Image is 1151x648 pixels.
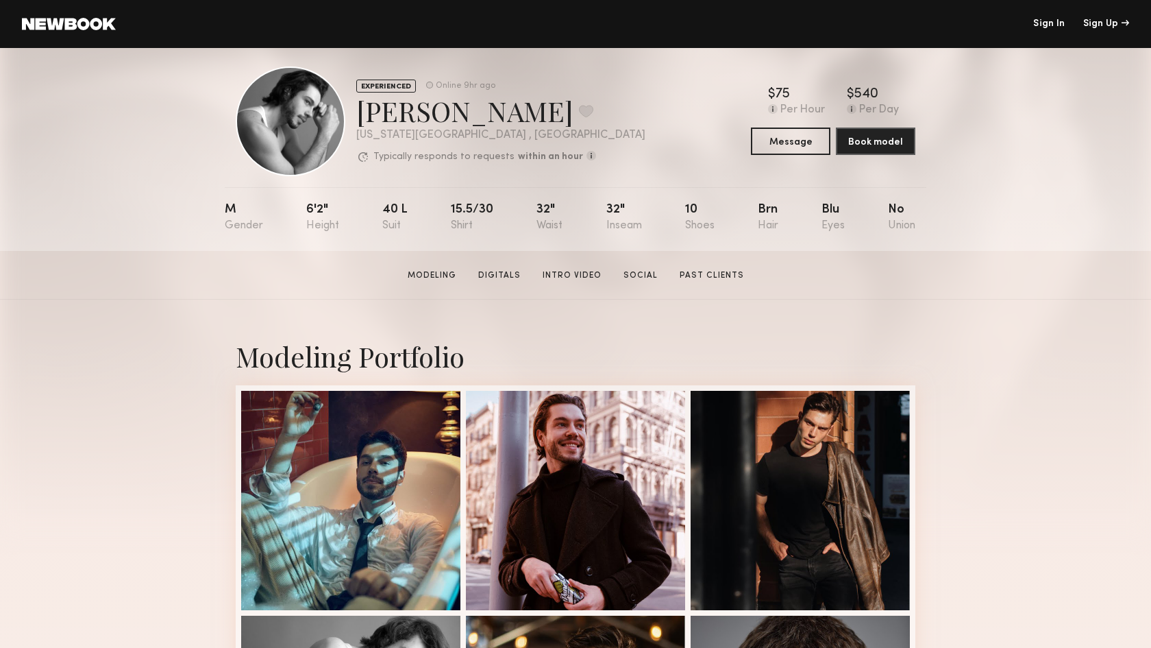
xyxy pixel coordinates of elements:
[821,204,845,232] div: Blu
[685,204,715,232] div: 10
[402,269,462,282] a: Modeling
[674,269,750,282] a: Past Clients
[854,88,878,101] div: 540
[373,152,515,162] p: Typically responds to requests
[836,128,915,155] button: Book model
[859,104,899,117] div: Per Day
[847,88,854,101] div: $
[606,204,642,232] div: 32"
[536,204,562,232] div: 32"
[225,204,263,232] div: M
[356,80,416,93] div: EXPERIENCED
[888,204,915,232] div: No
[473,269,526,282] a: Digitals
[356,93,645,129] div: [PERSON_NAME]
[236,338,915,374] div: Modeling Portfolio
[776,88,790,101] div: 75
[751,128,830,155] button: Message
[618,269,663,282] a: Social
[758,204,778,232] div: Brn
[768,88,776,101] div: $
[537,269,607,282] a: Intro Video
[518,152,583,162] b: within an hour
[356,130,645,141] div: [US_STATE][GEOGRAPHIC_DATA] , [GEOGRAPHIC_DATA]
[306,204,339,232] div: 6'2"
[780,104,825,117] div: Per Hour
[451,204,493,232] div: 15.5/30
[1033,19,1065,29] a: Sign In
[1083,19,1129,29] div: Sign Up
[436,82,495,91] div: Online 9hr ago
[382,204,408,232] div: 40 l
